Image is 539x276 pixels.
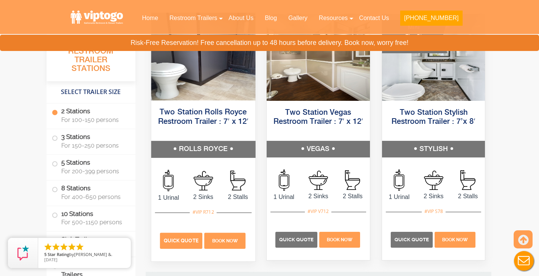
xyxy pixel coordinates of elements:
label: 3 Stations [52,129,130,153]
label: 5 Stations [52,155,130,178]
span: Book Now [212,238,238,244]
h5: ROLLS ROYCE [151,141,255,157]
a: Two Station Stylish Restroom Trailer : 7’x 8′ [391,109,475,126]
img: an icon of stall [460,170,475,190]
img: an icon of urinal [279,170,289,191]
a: Restroom Trailers [164,10,223,26]
label: Sink Trailer [52,231,130,255]
span: For 400-650 persons [61,193,126,200]
span: 2 Sinks [186,192,221,201]
img: Side view of two station restroom trailer with separate doors for males and females [267,14,370,101]
a: Book Now [318,236,361,242]
div: #VIP R712 [190,207,216,217]
a: Quick Quote [391,236,434,242]
div: #VIP V712 [305,207,331,216]
a: Two Station Rolls Royce Restroom Trailer : 7′ x 12′ [158,108,248,125]
span: 2 Sinks [301,192,336,201]
h3: All Portable Restroom Trailer Stations [47,36,135,81]
span: 2 Sinks [416,192,451,201]
span: Quick Quote [163,238,198,244]
h5: STYLISH [382,141,485,157]
span: [DATE] [44,257,57,262]
a: Two Station Vegas Restroom Trailer : 7′ x 12′ [273,109,363,126]
span: Book Now [327,237,353,242]
button: [PHONE_NUMBER] [400,11,462,26]
label: 2 Stations [52,103,130,127]
img: Review Rating [16,245,31,261]
span: Quick Quote [395,237,429,242]
a: Blog [259,10,283,26]
span: 5 [44,251,47,257]
img: an icon of sink [309,171,328,190]
span: 2 Stalls [336,192,370,201]
span: 1 Urinal [151,193,186,202]
span: Book Now [442,237,468,242]
img: an icon of sink [193,171,213,190]
span: For 200-399 persons [61,168,126,175]
img: an icon of stall [345,170,360,190]
h5: VEGAS [267,141,370,157]
a: Book Now [434,236,477,242]
span: For 100-150 persons [61,116,126,123]
img: an icon of sink [424,171,443,190]
span: [PERSON_NAME] &. [74,251,112,257]
img: an icon of urinal [163,170,174,191]
li:  [59,242,68,251]
label: 10 Stations [52,206,130,230]
span: Star Rating [48,251,69,257]
span: 1 Urinal [382,193,416,202]
img: A mini restroom trailer with two separate stations and separate doors for males and females [382,14,485,101]
span: by [44,252,125,257]
button: Live Chat [509,246,539,276]
a: Gallery [283,10,313,26]
a: Resources [313,10,353,26]
img: Side view of two station restroom trailer with separate doors for males and females [151,13,255,100]
a: Quick Quote [275,236,318,242]
label: 8 Stations [52,180,130,204]
a: About Us [223,10,259,26]
li:  [43,242,53,251]
span: For 500-1150 persons [61,219,126,226]
span: 2 Stalls [451,192,485,201]
a: [PHONE_NUMBER] [395,10,468,30]
span: 2 Stalls [221,192,255,201]
li:  [75,242,84,251]
span: For 150-250 persons [61,142,126,149]
span: 1 Urinal [267,193,301,202]
li:  [51,242,61,251]
li:  [67,242,76,251]
img: an icon of stall [230,171,245,191]
a: Quick Quote [160,237,203,244]
div: #VIP S78 [422,207,446,216]
a: Contact Us [353,10,395,26]
img: an icon of urinal [394,170,404,191]
span: Quick Quote [279,237,314,242]
a: Book Now [203,237,246,244]
h4: Select Trailer Size [47,85,135,99]
a: Home [136,10,164,26]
